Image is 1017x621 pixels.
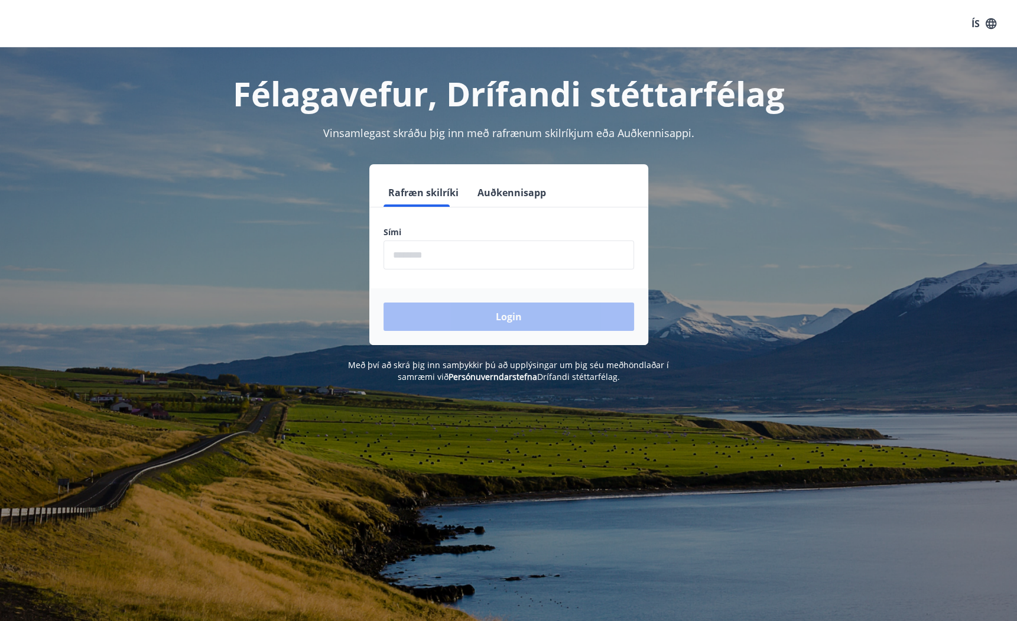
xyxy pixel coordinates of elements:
span: Með því að skrá þig inn samþykkir þú að upplýsingar um þig séu meðhöndlaðar í samræmi við Drífand... [348,359,669,382]
button: Auðkennisapp [473,178,551,207]
h1: Félagavefur, Drífandi stéttarfélag [98,71,920,116]
span: Vinsamlegast skráðu þig inn með rafrænum skilríkjum eða Auðkennisappi. [323,126,694,140]
button: Rafræn skilríki [384,178,463,207]
label: Sími [384,226,634,238]
a: Persónuverndarstefna [449,371,537,382]
button: ÍS [965,13,1003,34]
